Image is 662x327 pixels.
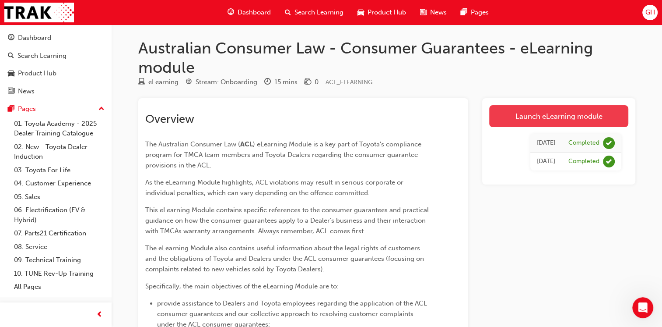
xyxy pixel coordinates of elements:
[145,140,423,169] span: ) eLearning Module is a key part of Toyota’s compliance program for TMCA team members and Toyota ...
[8,34,14,42] span: guage-icon
[11,140,108,163] a: 02. New - Toyota Dealer Induction
[568,139,599,147] div: Completed
[645,7,655,18] span: GH
[305,77,319,88] div: Price
[632,297,653,318] iframe: Intercom live chat
[4,3,74,22] img: Trak
[11,253,108,267] a: 09. Technical Training
[315,77,319,87] div: 0
[4,30,108,46] a: Dashboard
[4,65,108,82] a: Product Hub
[326,78,372,86] span: Learning resource code
[145,244,426,273] span: The eLearning Module also contains useful information about the legal rights of customers and the...
[238,7,271,18] span: Dashboard
[18,104,36,114] div: Pages
[98,103,105,115] span: up-icon
[145,178,405,197] span: As the eLearning Module highlights, ACL violations may result in serious corporate or individual ...
[8,52,14,60] span: search-icon
[221,4,278,21] a: guage-iconDashboard
[603,156,615,167] span: learningRecordVerb_COMPLETE-icon
[11,177,108,190] a: 04. Customer Experience
[357,7,364,18] span: car-icon
[568,157,599,166] div: Completed
[240,140,253,148] span: ACL
[413,4,454,21] a: news-iconNews
[368,7,406,18] span: Product Hub
[145,140,240,148] span: The Australian Consumer Law (
[294,7,343,18] span: Search Learning
[537,156,555,167] div: Fri Jul 22 2022 00:00:00 GMT+1000 (Australian Eastern Standard Time)
[11,190,108,204] a: 05. Sales
[148,77,179,87] div: eLearning
[430,7,447,18] span: News
[305,78,311,86] span: money-icon
[18,86,35,96] div: News
[8,105,14,113] span: pages-icon
[138,39,635,77] h1: Australian Consumer Law - Consumer Guarantees - eLearning module
[11,203,108,227] a: 06. Electrification (EV & Hybrid)
[278,4,350,21] a: search-iconSearch Learning
[274,77,298,87] div: 15 mins
[145,112,194,126] span: Overview
[8,70,14,78] span: car-icon
[18,68,56,78] div: Product Hub
[145,282,339,290] span: Specifically, the main objectives of the eLearning Module are to:
[11,163,108,177] a: 03. Toyota For Life
[228,7,234,18] span: guage-icon
[4,101,108,117] button: Pages
[8,88,14,96] span: news-icon
[186,78,192,86] span: target-icon
[186,77,257,88] div: Stream
[138,78,145,86] span: learningResourceType_ELEARNING-icon
[4,48,108,64] a: Search Learning
[420,7,427,18] span: news-icon
[4,28,108,101] button: DashboardSearch LearningProduct HubNews
[642,5,658,20] button: GH
[350,4,413,21] a: car-iconProduct Hub
[138,77,179,88] div: Type
[264,77,298,88] div: Duration
[264,78,271,86] span: clock-icon
[489,105,628,127] a: Launch eLearning module
[471,7,489,18] span: Pages
[11,117,108,140] a: 01. Toyota Academy - 2025 Dealer Training Catalogue
[196,77,257,87] div: Stream: Onboarding
[18,33,51,43] div: Dashboard
[11,240,108,254] a: 08. Service
[4,83,108,100] a: News
[537,138,555,148] div: Fri Aug 18 2023 00:00:00 GMT+1000 (Australian Eastern Standard Time)
[603,137,615,149] span: learningRecordVerb_COMPLETE-icon
[11,267,108,281] a: 10. TUNE Rev-Up Training
[11,227,108,240] a: 07. Parts21 Certification
[285,7,291,18] span: search-icon
[461,7,467,18] span: pages-icon
[96,309,103,320] span: prev-icon
[11,280,108,294] a: All Pages
[145,206,431,235] span: This eLearning Module contains specific references to the consumer guarantees and practical guida...
[18,51,67,61] div: Search Learning
[454,4,496,21] a: pages-iconPages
